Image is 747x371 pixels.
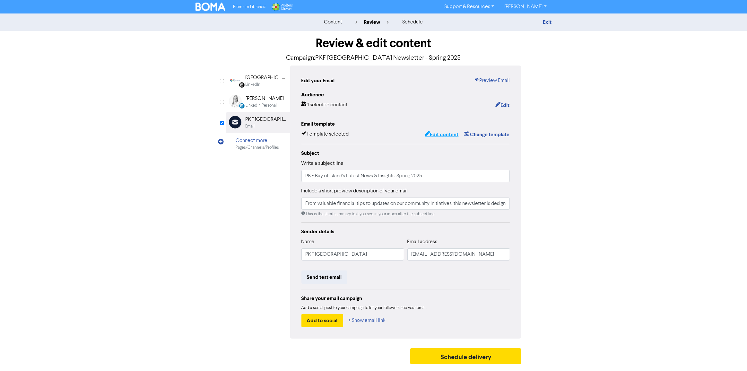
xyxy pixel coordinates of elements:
button: Send test email [301,270,347,284]
div: Add a social post to your campaign to let your followers see your email. [301,305,510,311]
img: Linkedin [229,74,241,87]
div: This is the short summary text you see in your inbox after the subject line. [301,211,510,217]
div: Edit your Email [301,77,335,84]
button: + Show email link [348,314,386,327]
div: LinkedIn [246,82,261,88]
div: Email [246,123,255,129]
a: Exit [543,19,552,25]
button: Edit [495,101,510,110]
div: Pages/Channels/Profiles [236,145,279,151]
button: Add to social [301,314,343,327]
div: LinkedIn Personal [246,102,277,109]
label: Name [301,238,315,246]
button: Edit content [424,130,459,139]
div: Sender details [301,228,510,235]
label: Write a subject line [301,160,344,167]
div: PKF [GEOGRAPHIC_DATA]Email [226,112,290,133]
img: Wolters Kluwer [271,3,293,11]
button: Change template [464,130,510,139]
div: Connect more [236,137,279,145]
div: Email template [301,120,510,128]
div: [GEOGRAPHIC_DATA] [246,74,287,82]
label: Email address [407,238,438,246]
img: BOMA Logo [195,3,226,11]
div: PKF [GEOGRAPHIC_DATA] [246,116,287,123]
div: content [324,18,342,26]
label: Include a short preview description of your email [301,187,408,195]
div: Linkedin [GEOGRAPHIC_DATA]LinkedIn [226,70,290,91]
button: Schedule delivery [410,348,521,364]
div: [PERSON_NAME] [246,95,284,102]
div: Template selected [301,130,349,139]
a: [PERSON_NAME] [499,2,552,12]
div: 1 selected contact [301,101,348,110]
h1: Review & edit content [226,36,521,51]
p: Campaign: PKF [GEOGRAPHIC_DATA] Newsletter - Spring 2025 [226,53,521,63]
div: Subject [301,149,510,157]
img: LinkedinPersonal [229,95,242,108]
a: Preview Email [474,77,510,84]
div: Audience [301,91,510,99]
a: Support & Resources [439,2,499,12]
div: Connect morePages/Channels/Profiles [226,133,290,154]
div: schedule [402,18,423,26]
span: Premium Libraries: [233,5,266,9]
div: review [355,18,389,26]
div: LinkedinPersonal [PERSON_NAME]LinkedIn Personal [226,91,290,112]
div: Share your email campaign [301,295,510,302]
iframe: Chat Widget [715,340,747,371]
